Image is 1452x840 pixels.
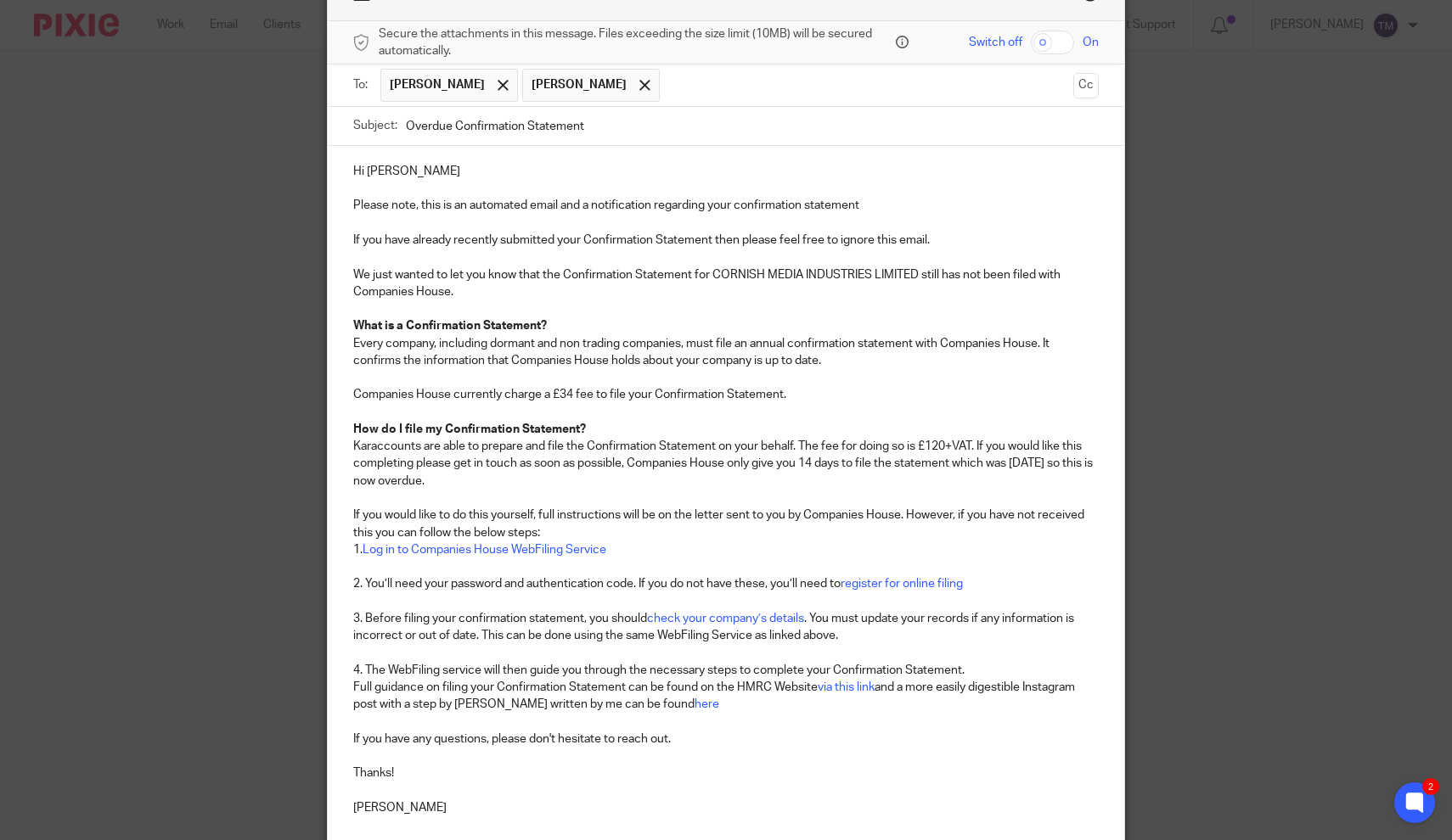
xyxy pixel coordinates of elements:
p: 3. Before filing your confirmation statement, you should . You must update your records if any in... [353,610,1100,645]
span: [PERSON_NAME] [390,76,485,93]
p: If you have already recently submitted your Confirmation Statement then please feel free to ignor... [353,232,1100,249]
span: Switch off [969,34,1022,51]
p: [PERSON_NAME] [353,799,1100,816]
span: Secure the attachments in this message. Files exceeding the size limit (10MB) will be secured aut... [379,25,892,60]
div: 2 [1422,778,1439,795]
p: Karaccounts are able to prepare and file the Confirmation Statement on your behalf. The fee for d... [353,438,1100,490]
p: We just wanted to let you know that the Confirmation Statement for CORNISH MEDIA INDUSTRIES LIMIT... [353,249,1100,300]
p: Please note, this is an automated email and a notification regarding your confirmation statement [353,197,1100,214]
a: Log in to Companies House WebFiling Service [363,544,606,556]
p: Thanks! [353,764,1100,781]
a: check your company’s details [647,613,804,624]
p: Every company, including dormant and non trading companies, must file an annual confirmation stat... [353,335,1100,370]
p: If you would like to do this yourself, full instructions will be on the letter sent to you by Com... [353,507,1100,541]
p: 1. [353,541,1100,558]
label: To: [353,76,372,93]
label: Subject: [353,117,397,134]
p: Companies House currently charge a £34 fee to file your Confirmation Statement. [353,386,1100,403]
strong: What is a Confirmation Statement? [353,320,547,332]
p: 2. You’ll need your password and authentication code. If you do not have these, you’ll need to [353,575,1100,592]
span: On [1083,34,1099,51]
span: [PERSON_NAME] [532,76,627,93]
a: here [695,698,719,710]
p: 4. The WebFiling service will then guide you through the necessary steps to complete your Confirm... [353,662,1100,679]
a: via this link [818,681,875,693]
a: register for online filing [841,578,963,590]
p: Hi [PERSON_NAME] [353,163,1100,180]
strong: How do I file my Confirmation Statement? [353,423,586,435]
p: Full guidance on filing your Confirmation Statement can be found on the HMRC Website and a more e... [353,679,1100,714]
button: Cc [1073,73,1099,98]
p: If you have any questions, please don't hesitate to reach out. [353,731,1100,748]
